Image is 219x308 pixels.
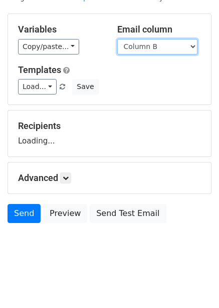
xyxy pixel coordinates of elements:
[18,64,61,75] a: Templates
[8,204,41,223] a: Send
[169,260,219,308] iframe: Chat Widget
[72,79,98,94] button: Save
[117,24,201,35] h5: Email column
[18,39,79,54] a: Copy/paste...
[18,120,201,131] h5: Recipients
[18,120,201,146] div: Loading...
[90,204,166,223] a: Send Test Email
[43,204,87,223] a: Preview
[18,172,201,183] h5: Advanced
[18,79,57,94] a: Load...
[18,24,102,35] h5: Variables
